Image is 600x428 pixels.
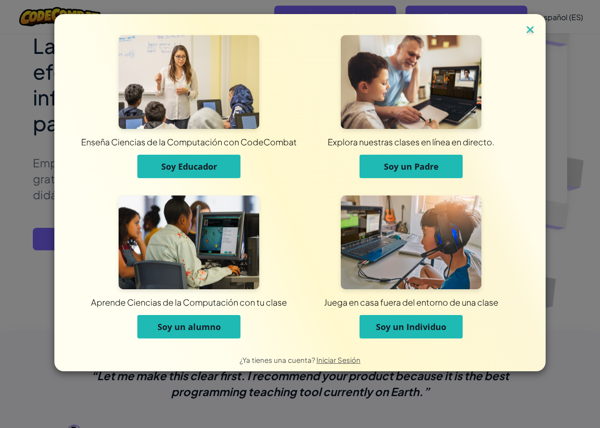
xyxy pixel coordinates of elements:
[384,161,439,172] span: Soy un Padre
[157,321,221,332] span: Soy un alumno
[240,355,316,364] span: ¿Ya tienes una cuenta?
[161,161,217,172] span: Soy Educador
[360,155,463,178] button: Soy un Padre
[137,155,240,178] button: Soy Educador
[341,35,481,129] img: Para Padres
[316,355,360,364] a: Iniciar Sesión
[360,315,463,338] button: Soy un Individuo
[376,321,446,332] span: Soy un Individuo
[524,23,536,38] img: close icon
[119,195,259,289] img: Para Estudiantes
[341,195,481,289] img: Para Individuos
[119,35,259,129] img: Para Educadores
[137,315,240,338] button: Soy un alumno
